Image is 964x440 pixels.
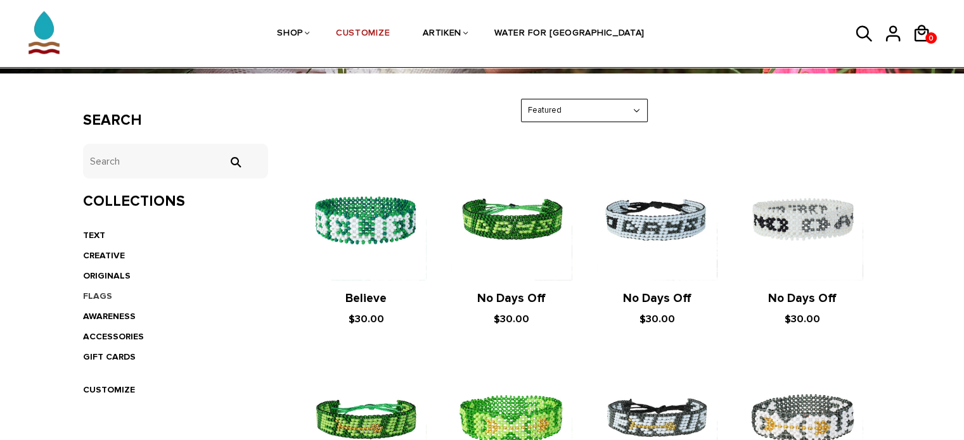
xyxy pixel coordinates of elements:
a: ARTIKEN [423,1,461,68]
a: ACCESSORIES [83,331,144,342]
a: CUSTOMIZE [83,384,135,395]
a: 0 [925,32,937,44]
a: Believe [345,291,387,306]
a: No Days Off [622,291,691,306]
h3: Collections [83,192,269,211]
a: GIFT CARDS [83,351,136,362]
h3: Search [83,111,269,130]
a: WATER FOR [GEOGRAPHIC_DATA] [494,1,645,68]
span: $30.00 [494,313,529,325]
a: CUSTOMIZE [336,1,390,68]
a: No Days Off [768,291,837,306]
input: Search [83,144,269,179]
span: 0 [925,30,937,46]
a: FLAGS [83,291,112,301]
a: AWARENESS [83,311,136,322]
a: ORIGINALS [83,270,131,281]
a: CREATIVE [83,250,125,261]
span: $30.00 [349,313,384,325]
span: $30.00 [785,313,820,325]
span: $30.00 [639,313,674,325]
a: TEXT [83,230,105,241]
a: No Days Off [477,291,546,306]
a: SHOP [277,1,303,68]
input: Search [222,156,248,168]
